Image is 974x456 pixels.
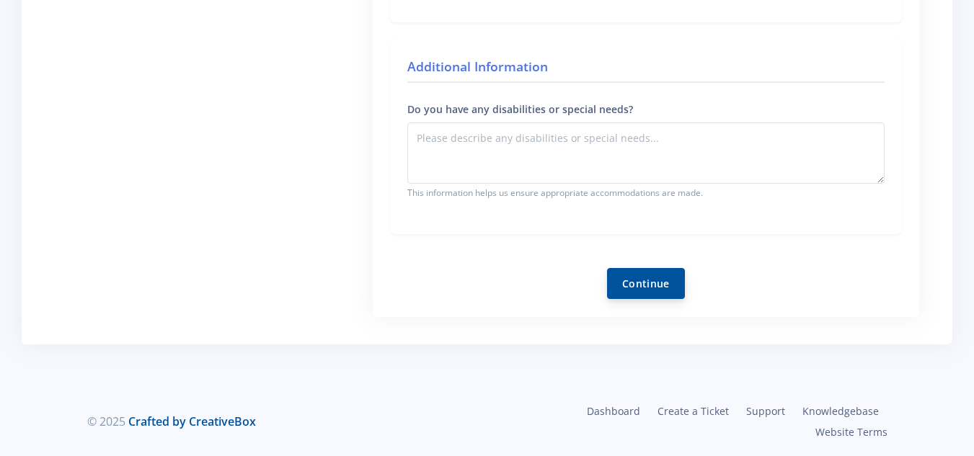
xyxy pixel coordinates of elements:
[807,421,887,442] a: Website Terms
[794,401,887,421] a: Knowledgebase
[649,401,738,421] a: Create a Ticket
[738,401,794,421] a: Support
[802,404,879,418] span: Knowledgebase
[578,401,649,421] a: Dashboard
[407,102,633,117] label: Do you have any disabilities or special needs?
[87,413,477,430] div: © 2025
[407,187,885,200] small: This information helps us ensure appropriate accommodations are made.
[607,268,685,299] button: Continue
[407,57,885,83] h4: Additional Information
[128,413,256,429] a: Crafted by CreativeBox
